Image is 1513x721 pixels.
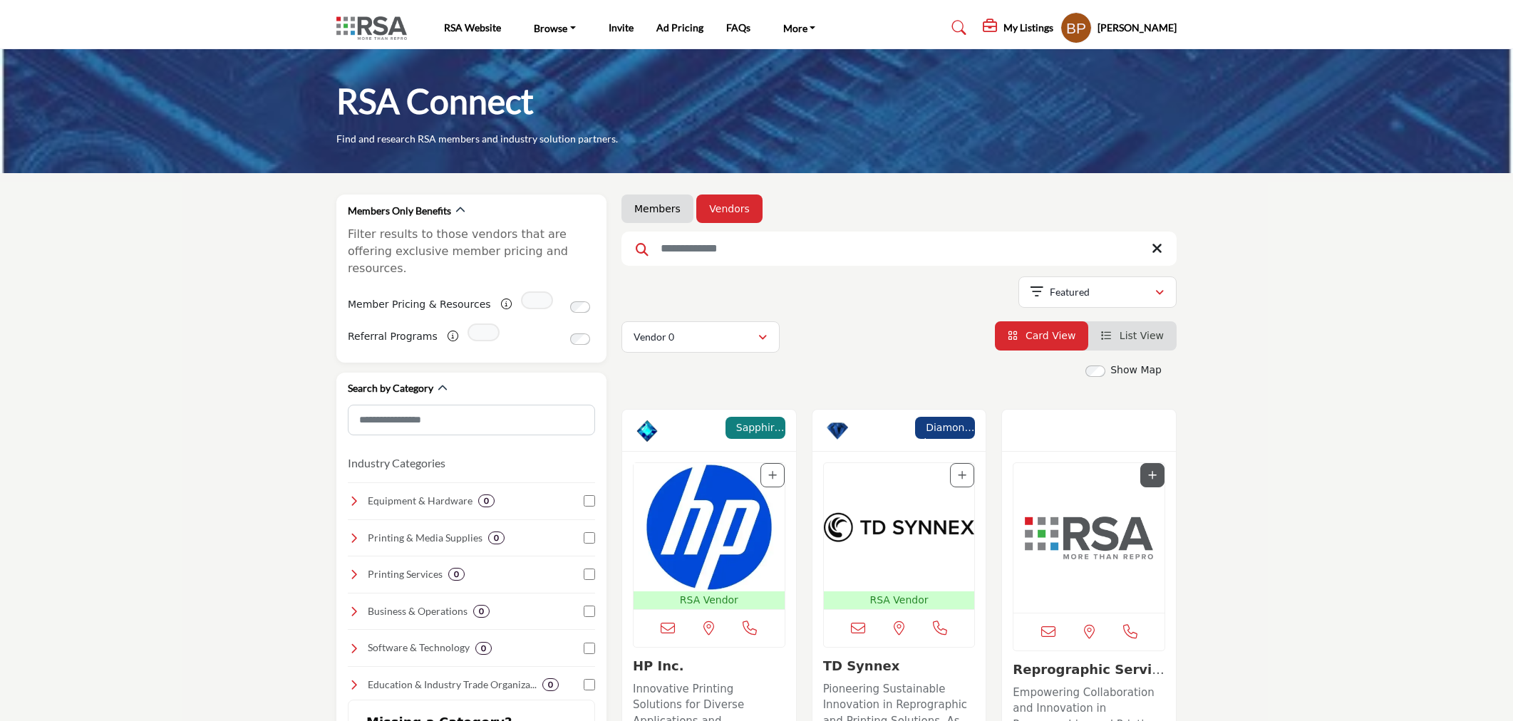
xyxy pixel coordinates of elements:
a: Invite [609,21,634,33]
div: 0 Results For Education & Industry Trade Organizations [542,678,559,691]
p: Find and research RSA members and industry solution partners. [336,132,618,146]
input: Select Equipment & Hardware checkbox [584,495,595,507]
h4: Printing Services: Professional printing solutions, including large-format, digital, and offset p... [368,567,443,581]
a: Add To List [768,470,777,481]
a: HP Inc. [633,658,684,673]
input: Select Education & Industry Trade Organizations checkbox [584,679,595,690]
a: Search [938,16,976,39]
input: Select Software & Technology checkbox [584,643,595,654]
h2: Search by Category [348,381,433,395]
input: Search Category [348,405,595,435]
div: 0 Results For Software & Technology [475,642,492,655]
span: Card View [1026,330,1075,341]
div: 0 Results For Printing Services [448,568,465,581]
img: Diamond Badge Icon [827,420,848,442]
h3: Reprographic Services Association (RSA) [1013,662,1165,678]
input: Select Printing Services checkbox [584,569,595,580]
p: RSA Vendor [636,593,782,608]
button: Featured [1018,276,1177,308]
span: List View [1120,330,1164,341]
a: More [773,18,826,38]
input: Search Keyword [621,232,1177,266]
a: View Card [1008,330,1076,341]
h5: [PERSON_NAME] [1098,21,1177,35]
div: 0 Results For Printing & Media Supplies [488,531,505,544]
a: Open Listing in new tab [634,463,785,609]
h3: TD Synnex [823,658,976,674]
img: Reprographic Services Association (RSA) [1013,463,1165,613]
b: 0 [494,533,499,543]
a: Reprographic Service... [1013,662,1164,693]
p: Filter results to those vendors that are offering exclusive member pricing and resources. [348,226,595,277]
img: Sapphire Badge Icon [636,420,658,442]
a: TD Synnex [823,658,900,673]
b: 0 [484,496,489,506]
a: Browse [524,18,586,38]
a: Open Listing in new tab [1013,463,1165,613]
a: Vendors [709,202,749,216]
h4: Education & Industry Trade Organizations: Connect with industry leaders, trade groups, and profes... [368,678,537,692]
div: 0 Results For Equipment & Hardware [478,494,495,507]
li: List View [1088,321,1177,351]
input: Switch to Referral Programs [570,333,590,345]
button: Industry Categories [348,455,445,472]
img: TD Synnex [824,463,975,591]
b: 0 [454,569,459,579]
li: Card View [995,321,1089,351]
button: Vendor 0 [621,321,780,353]
h1: RSA Connect [336,79,534,123]
button: Show hide supplier dropdown [1060,12,1092,43]
a: Ad Pricing [656,21,703,33]
label: Referral Programs [348,324,438,349]
input: Select Business & Operations checkbox [584,606,595,617]
h4: Business & Operations: Essential resources for financial management, marketing, and operations to... [368,604,468,618]
h5: My Listings [1003,21,1053,34]
a: FAQs [726,21,750,33]
div: My Listings [983,19,1053,36]
p: Diamond Sponsor [919,420,971,435]
h4: Equipment & Hardware : Top-quality printers, copiers, and finishing equipment to enhance efficien... [368,494,473,508]
p: Sapphire Sponsor [730,420,781,435]
p: Featured [1050,285,1090,299]
h3: HP Inc. [633,658,785,674]
h2: Members Only Benefits [348,204,451,218]
img: HP Inc. [634,463,785,591]
p: RSA Vendor [827,593,972,608]
a: Open Listing in new tab [824,463,975,609]
b: 0 [479,606,484,616]
a: Add To List [1148,470,1157,481]
p: Vendor 0 [634,330,674,344]
label: Show Map [1110,363,1162,378]
input: Switch to Member Pricing & Resources [570,301,590,313]
b: 0 [548,680,553,690]
b: 0 [481,643,486,653]
a: Add To List [958,470,966,481]
label: Member Pricing & Resources [348,292,491,317]
a: Members [634,202,681,216]
img: Site Logo [336,16,414,40]
input: Select Printing & Media Supplies checkbox [584,532,595,544]
h4: Printing & Media Supplies: A wide range of high-quality paper, films, inks, and specialty materia... [368,531,482,545]
a: View List [1101,330,1164,341]
a: RSA Website [444,21,501,33]
h4: Software & Technology: Advanced software and digital tools for print management, automation, and ... [368,640,470,655]
div: 0 Results For Business & Operations [473,605,490,618]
